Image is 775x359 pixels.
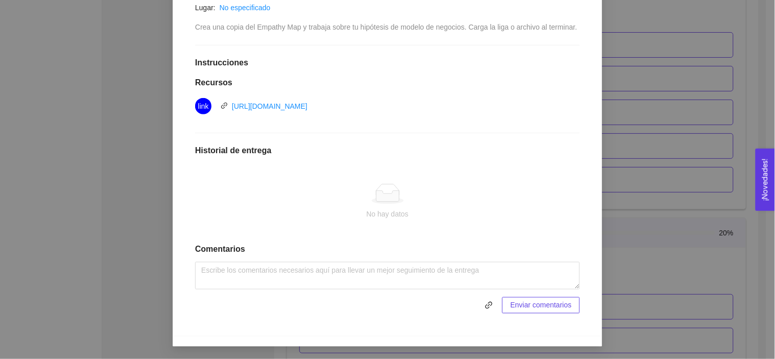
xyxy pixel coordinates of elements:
button: Enviar comentarios [502,297,580,314]
a: [URL][DOMAIN_NAME] [232,102,308,110]
h1: Instrucciones [195,58,580,68]
article: Lugar: [195,2,216,13]
h1: Comentarios [195,244,580,254]
h1: Recursos [195,78,580,88]
span: link [198,98,208,114]
span: link [481,301,497,309]
button: Open Feedback Widget [756,149,775,211]
span: Enviar comentarios [510,300,572,311]
div: No hay datos [203,208,572,220]
span: Crea una copia del Empathy Map y trabaja sobre tu hipótesis de modelo de negocios. Carga la liga ... [195,23,577,31]
a: No especificado [220,4,271,12]
span: link [481,301,497,309]
span: link [221,102,228,109]
button: link [481,297,497,314]
h1: Historial de entrega [195,146,580,156]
